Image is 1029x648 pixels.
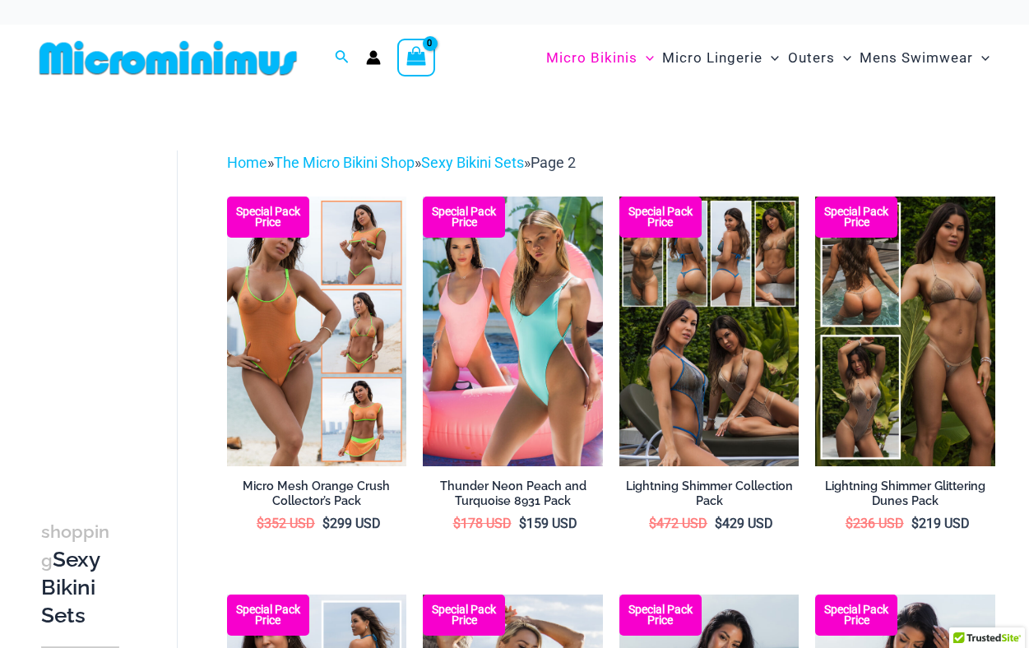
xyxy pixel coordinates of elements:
a: Lightning Shimmer Collection Pack [619,479,800,516]
span: Micro Bikinis [546,37,637,79]
img: Lightning Shimmer Dune [815,197,995,466]
span: shopping [41,521,109,571]
img: Thunder Pack [423,197,603,466]
span: $ [453,516,461,531]
b: Special Pack Price [227,206,309,228]
span: $ [715,516,722,531]
h2: Lightning Shimmer Glittering Dunes Pack [815,479,995,509]
a: Mens SwimwearMenu ToggleMenu Toggle [855,33,994,83]
a: Thunder Pack Thunder Turquoise 8931 One Piece 09v2Thunder Turquoise 8931 One Piece 09v2 [423,197,603,466]
b: Special Pack Price [619,206,702,228]
span: $ [911,516,919,531]
b: Special Pack Price [815,604,897,626]
iframe: TrustedSite Certified [41,137,189,466]
a: Thunder Neon Peach and Turquoise 8931 Pack [423,479,603,516]
a: Lightning Shimmer Glittering Dunes Pack [815,479,995,516]
a: OutersMenu ToggleMenu Toggle [784,33,855,83]
span: $ [649,516,656,531]
a: Lightning Shimmer Collection Lightning Shimmer Ocean Shimmer 317 Tri Top 469 Thong 08Lightning Sh... [619,197,800,466]
span: Menu Toggle [637,37,654,79]
a: Search icon link [335,48,350,68]
b: Special Pack Price [423,206,505,228]
bdi: 352 USD [257,516,315,531]
img: Lightning Shimmer Collection [619,197,800,466]
bdi: 219 USD [911,516,970,531]
h2: Micro Mesh Orange Crush Collector’s Pack [227,479,407,509]
span: $ [322,516,330,531]
a: Home [227,154,267,171]
span: Menu Toggle [762,37,779,79]
span: Micro Lingerie [662,37,762,79]
a: Micro BikinisMenu ToggleMenu Toggle [542,33,658,83]
span: Menu Toggle [973,37,990,79]
b: Special Pack Price [227,604,309,626]
bdi: 472 USD [649,516,707,531]
a: Lightning Shimmer Dune Lightning Shimmer Glittering Dunes 317 Tri Top 469 Thong 02Lightning Shimm... [815,197,995,466]
a: Micro Mesh Orange Crush Collector’s Pack [227,479,407,516]
a: Account icon link [366,50,381,65]
span: $ [846,516,853,531]
a: Micro LingerieMenu ToggleMenu Toggle [658,33,783,83]
a: Sexy Bikini Sets [421,154,524,171]
bdi: 429 USD [715,516,773,531]
bdi: 236 USD [846,516,904,531]
span: $ [257,516,264,531]
span: Outers [788,37,835,79]
span: $ [519,516,526,531]
bdi: 159 USD [519,516,577,531]
span: » » » [227,154,576,171]
img: MM SHOP LOGO FLAT [33,39,304,76]
span: Mens Swimwear [860,37,973,79]
h2: Lightning Shimmer Collection Pack [619,479,800,509]
a: The Micro Bikini Shop [274,154,415,171]
bdi: 178 USD [453,516,512,531]
b: Special Pack Price [423,604,505,626]
span: Menu Toggle [835,37,851,79]
img: Collectors Pack Orange [227,197,407,466]
nav: Site Navigation [540,30,996,86]
a: Collectors Pack Orange Micro Mesh Orange Crush 801 One Piece 02Micro Mesh Orange Crush 801 One Pi... [227,197,407,466]
b: Special Pack Price [815,206,897,228]
h2: Thunder Neon Peach and Turquoise 8931 Pack [423,479,603,509]
bdi: 299 USD [322,516,381,531]
a: View Shopping Cart, empty [397,39,435,76]
span: Page 2 [531,154,576,171]
b: Special Pack Price [619,604,702,626]
h3: Sexy Bikini Sets [41,517,119,630]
